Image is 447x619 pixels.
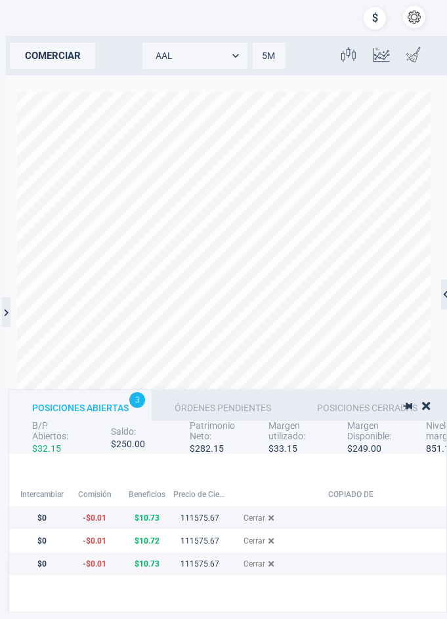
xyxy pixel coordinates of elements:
span: $ 249.00 [347,443,400,454]
span: $ 250.00 [111,439,163,449]
span: B/P Abiertos : [32,420,85,441]
div: 5M [253,43,286,69]
strong: $ 0 [37,536,47,546]
span: Precio de Cierre [173,490,226,499]
span: Cerrar [244,513,274,523]
div: Posiciones Abiertas [9,390,152,421]
strong: - $ 0.01 [83,559,106,569]
img: sirix [10,7,81,78]
strong: $ 0 [37,513,47,523]
button: Cerrar [240,559,278,569]
strong: - $ 0.01 [83,513,106,523]
div: AAL [142,43,247,69]
strong: $ 0 [37,559,47,569]
span: Saldo : [111,426,136,437]
strong: - $ 0.01 [83,536,106,546]
span: Beneficios [129,490,165,499]
div: Posiciones Cerradas [294,390,440,421]
button: Cerrar [240,536,278,546]
span: $ 282.15 [190,443,242,454]
strong: $ 10.73 [135,559,160,569]
span: COPIADO DE [328,490,373,499]
span: Cerrar [244,559,274,569]
div: Órdenes Pendientes [152,390,294,421]
button: Cerrar [240,513,278,523]
div: 111575.67 [173,559,226,569]
span: Margen Disponible : [347,420,400,441]
span: Patrimonio Neto : [190,420,242,441]
div: comerciar [10,43,95,69]
span: Comisión [78,490,112,499]
span: Intercambiar [20,490,64,499]
div: 3 [129,392,145,408]
div: 111575.67 [173,536,226,546]
span: Margen utilizado : [268,420,321,441]
div: 111575.67 [173,513,226,523]
span: Cerrar [244,536,274,546]
strong: $ 10.72 [135,536,160,546]
span: $ 33.15 [268,443,321,454]
strong: $ 32.15 [32,443,85,454]
strong: $ 10.73 [135,513,160,523]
